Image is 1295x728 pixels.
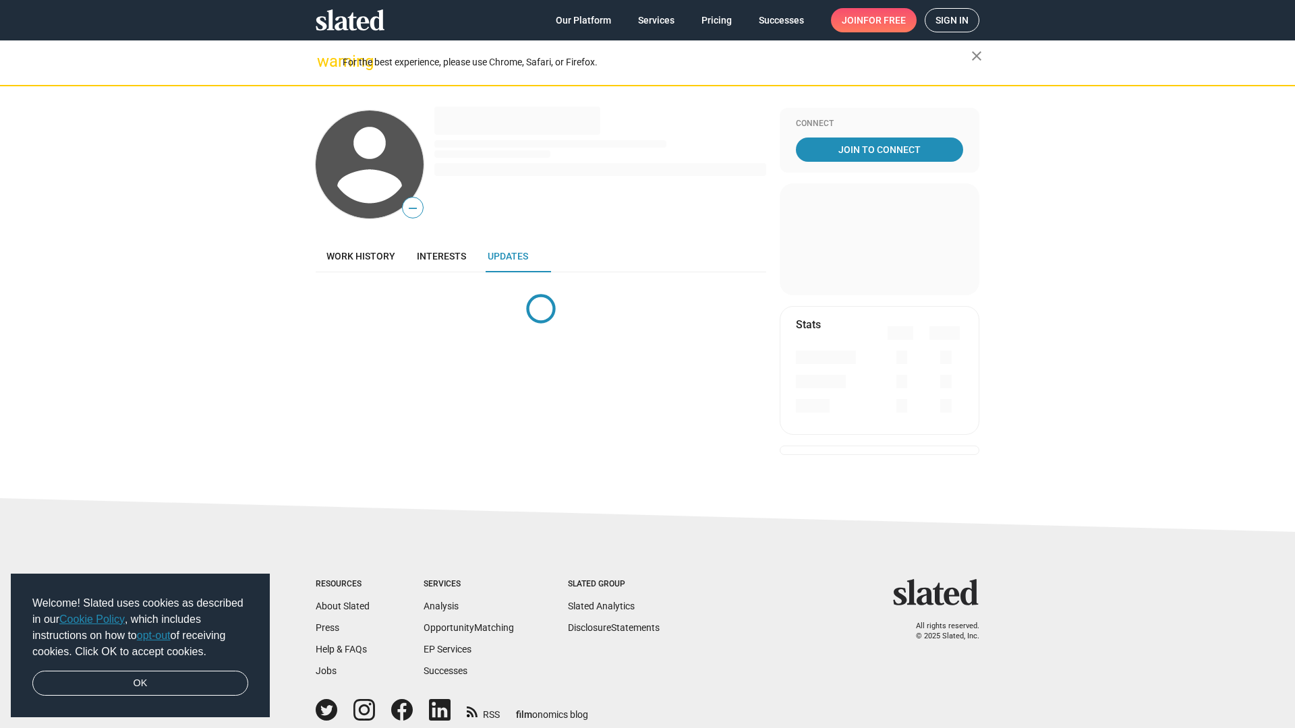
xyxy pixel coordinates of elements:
div: For the best experience, please use Chrome, Safari, or Firefox. [343,53,971,71]
mat-icon: warning [317,53,333,69]
a: Cookie Policy [59,613,125,625]
a: Updates [477,240,539,272]
a: Join To Connect [796,138,963,162]
a: Services [627,8,685,32]
a: filmonomics blog [516,698,588,721]
mat-card-title: Stats [796,317,821,332]
div: Connect [796,119,963,129]
span: Pricing [701,8,732,32]
span: Updates [488,251,528,262]
a: Analysis [424,601,459,611]
span: — [403,200,423,217]
span: for free [863,8,906,32]
span: Work history [326,251,395,262]
a: Press [316,622,339,633]
a: Slated Analytics [568,601,635,611]
a: Work history [316,240,406,272]
span: Welcome! Slated uses cookies as described in our , which includes instructions on how to of recei... [32,595,248,660]
div: Resources [316,579,370,590]
a: opt-out [137,630,171,641]
a: Successes [748,8,815,32]
a: DisclosureStatements [568,622,660,633]
div: Slated Group [568,579,660,590]
span: Successes [759,8,804,32]
a: Jobs [316,665,337,676]
a: Our Platform [545,8,622,32]
a: OpportunityMatching [424,622,514,633]
span: Join [842,8,906,32]
span: Join To Connect [799,138,960,162]
span: Interests [417,251,466,262]
span: Services [638,8,674,32]
div: cookieconsent [11,574,270,718]
span: film [516,709,532,720]
a: Interests [406,240,477,272]
a: EP Services [424,644,471,655]
a: Joinfor free [831,8,917,32]
a: Help & FAQs [316,644,367,655]
a: dismiss cookie message [32,671,248,696]
div: Services [424,579,514,590]
span: Sign in [936,9,969,32]
a: About Slated [316,601,370,611]
span: Our Platform [556,8,611,32]
mat-icon: close [969,48,985,64]
a: Sign in [925,8,979,32]
a: Pricing [691,8,743,32]
p: All rights reserved. © 2025 Slated, Inc. [902,621,979,641]
a: RSS [467,700,500,721]
a: Successes [424,665,467,676]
